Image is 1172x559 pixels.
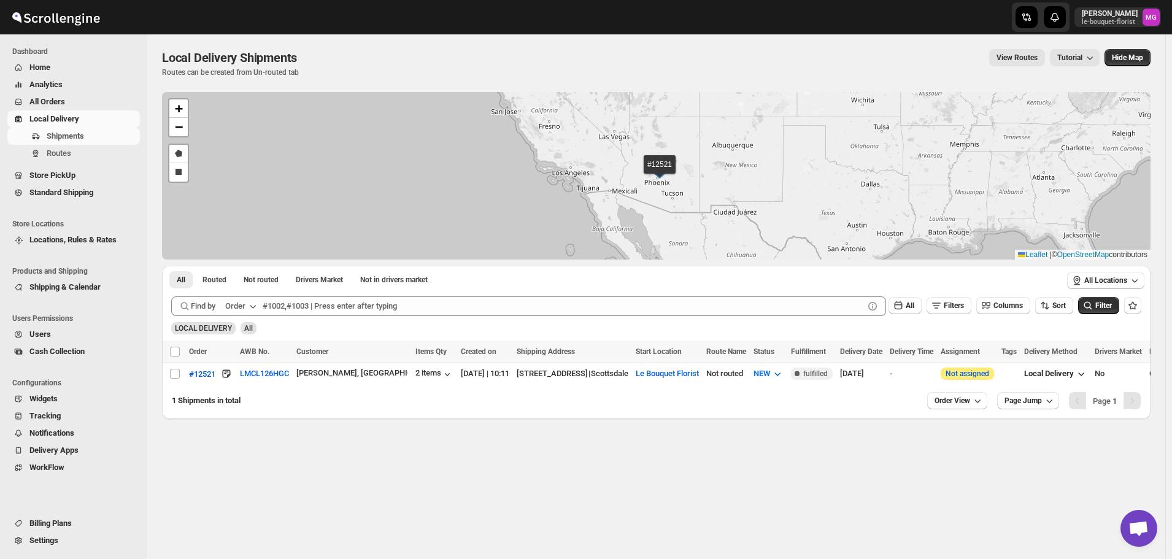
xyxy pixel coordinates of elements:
[7,59,140,76] button: Home
[791,347,826,356] span: Fulfillment
[10,2,102,33] img: ScrollEngine
[189,368,215,380] button: #12521
[997,392,1059,409] button: Page Jump
[353,271,435,288] button: Un-claimable
[803,369,828,379] span: fulfilled
[195,271,234,288] button: Routed
[12,314,141,323] span: Users Permissions
[177,275,185,285] span: All
[1093,396,1117,406] span: Page
[935,396,970,406] span: Order View
[175,119,183,134] span: −
[225,300,245,312] div: Order
[12,266,141,276] span: Products and Shipping
[1112,53,1143,63] span: Hide Map
[29,394,58,403] span: Widgets
[175,324,232,333] span: LOCAL DELIVERY
[1035,297,1073,314] button: Sort
[1112,396,1117,406] b: 1
[29,188,93,197] span: Standard Shipping
[240,347,269,356] span: AWB No.
[172,396,241,405] span: 1 Shipments in total
[941,347,980,356] span: Assignment
[890,347,933,356] span: Delivery Time
[236,271,286,288] button: Unrouted
[7,231,140,249] button: Locations, Rules & Rates
[517,368,588,380] div: [STREET_ADDRESS]
[47,131,84,141] span: Shipments
[706,368,746,380] div: Not routed
[7,532,140,549] button: Settings
[169,271,193,288] button: All
[29,63,50,72] span: Home
[29,282,101,291] span: Shipping & Calendar
[840,347,882,356] span: Delivery Date
[517,347,575,356] span: Shipping Address
[1024,347,1078,356] span: Delivery Method
[1017,364,1095,384] button: Local Delivery
[29,97,65,106] span: All Orders
[1057,53,1082,62] span: Tutorial
[175,101,183,116] span: +
[1057,250,1109,259] a: OpenStreetMap
[1074,7,1161,27] button: User menu
[415,368,453,380] button: 2 items
[1120,510,1157,547] div: Open chat
[169,118,188,136] a: Zoom out
[591,368,628,380] div: Scottsdale
[7,425,140,442] button: Notifications
[840,368,882,380] div: [DATE]
[1050,49,1100,66] button: Tutorial
[244,275,279,285] span: Not routed
[636,369,699,378] button: Le Bouquet Florist
[29,171,75,180] span: Store PickUp
[191,300,215,312] span: Find by
[7,343,140,360] button: Cash Collection
[7,515,140,532] button: Billing Plans
[169,163,188,182] a: Draw a rectangle
[754,369,770,378] span: NEW
[29,519,72,528] span: Billing Plans
[12,47,141,56] span: Dashboard
[946,369,989,378] button: Not assigned
[7,93,140,110] button: All Orders
[7,279,140,296] button: Shipping & Calendar
[29,114,79,123] span: Local Delivery
[1095,347,1142,356] span: Drivers Market
[189,347,207,356] span: Order
[754,347,774,356] span: Status
[29,428,74,438] span: Notifications
[288,271,350,288] button: Claimable
[7,145,140,162] button: Routes
[890,368,933,380] div: -
[47,148,71,158] span: Routes
[927,297,971,314] button: Filters
[296,368,408,380] button: [PERSON_NAME], [GEOGRAPHIC_DATA]
[1105,49,1151,66] button: Map action label
[989,49,1045,66] button: view route
[29,330,51,339] span: Users
[7,326,140,343] button: Users
[1001,347,1017,356] span: Tags
[7,407,140,425] button: Tracking
[1095,368,1142,380] div: No
[1095,301,1112,310] span: Filter
[1015,250,1151,260] div: © contributors
[169,145,188,163] a: Draw a polygon
[1018,250,1047,259] a: Leaflet
[993,301,1023,310] span: Columns
[746,364,791,384] button: NEW
[706,347,746,356] span: Route Name
[296,347,328,356] span: Customer
[1050,250,1052,259] span: |
[29,347,85,356] span: Cash Collection
[461,368,509,380] div: [DATE] | 10:11
[889,297,922,314] button: All
[1082,18,1138,26] p: le-bouquet-florist
[636,347,682,356] span: Start Location
[1143,9,1160,26] span: Melody Gluth
[1067,272,1144,289] button: All Locations
[1004,396,1042,406] span: Page Jump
